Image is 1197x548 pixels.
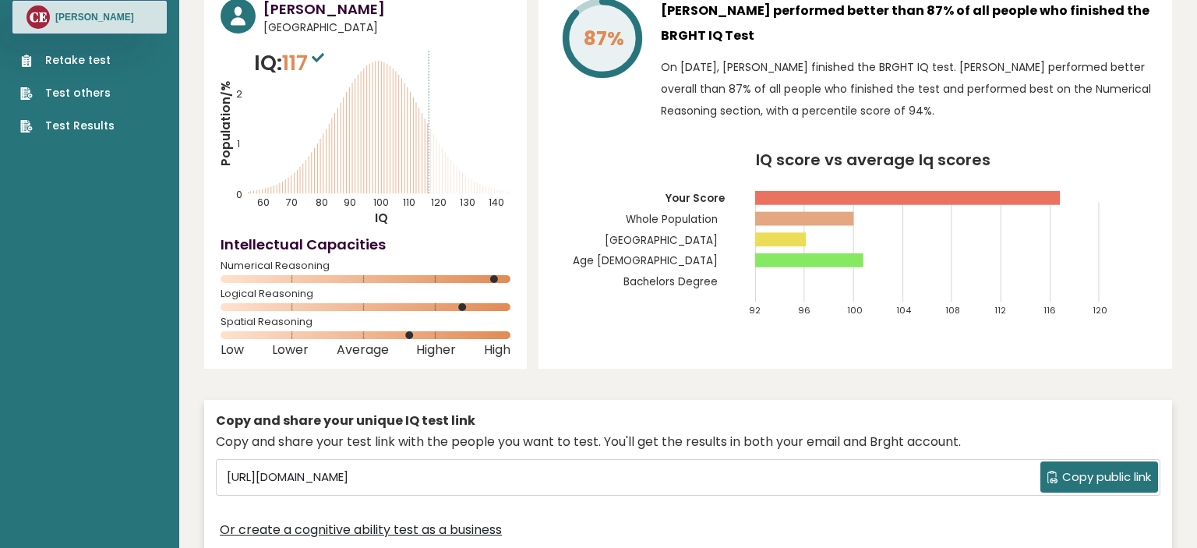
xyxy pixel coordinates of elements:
[626,212,718,227] tspan: Whole Population
[55,11,134,23] h3: [PERSON_NAME]
[286,196,298,209] tspan: 70
[236,87,242,101] tspan: 2
[756,149,990,171] tspan: IQ score vs average Iq scores
[20,118,115,134] a: Test Results
[623,274,718,289] tspan: Bachelors Degree
[665,191,725,206] tspan: Your Score
[584,25,624,52] tspan: 87%
[20,52,115,69] a: Retake test
[221,234,510,255] h4: Intellectual Capacities
[216,412,1160,430] div: Copy and share your unique IQ test link
[316,196,328,209] tspan: 80
[847,304,863,316] tspan: 100
[605,233,718,248] tspan: [GEOGRAPHIC_DATA]
[344,196,357,209] tspan: 90
[337,347,389,353] span: Average
[254,48,328,79] p: IQ:
[236,189,242,202] tspan: 0
[221,347,244,353] span: Low
[1062,468,1151,486] span: Copy public link
[573,254,718,269] tspan: Age [DEMOGRAPHIC_DATA]
[484,347,510,353] span: High
[30,8,48,26] text: CE
[460,196,475,209] tspan: 130
[257,196,270,209] tspan: 60
[282,48,328,77] span: 117
[432,196,447,209] tspan: 120
[1093,304,1108,316] tspan: 120
[946,304,961,316] tspan: 108
[221,263,510,269] span: Numerical Reasoning
[995,304,1007,316] tspan: 112
[216,433,1160,451] div: Copy and share your test link with the people you want to test. You'll get the results in both yo...
[237,138,240,151] tspan: 1
[263,19,510,36] span: [GEOGRAPHIC_DATA]
[20,85,115,101] a: Test others
[1044,304,1057,316] tspan: 116
[489,196,505,209] tspan: 140
[376,210,389,226] tspan: IQ
[416,347,456,353] span: Higher
[749,304,761,316] tspan: 92
[221,291,510,297] span: Logical Reasoning
[217,81,234,166] tspan: Population/%
[221,319,510,325] span: Spatial Reasoning
[1040,461,1158,493] button: Copy public link
[798,304,810,316] tspan: 96
[897,304,913,316] tspan: 104
[373,196,389,209] tspan: 100
[220,521,502,539] a: Or create a cognitive ability test as a business
[661,56,1156,122] p: On [DATE], [PERSON_NAME] finished the BRGHT IQ test. [PERSON_NAME] performed better overall than ...
[404,196,416,209] tspan: 110
[272,347,309,353] span: Lower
